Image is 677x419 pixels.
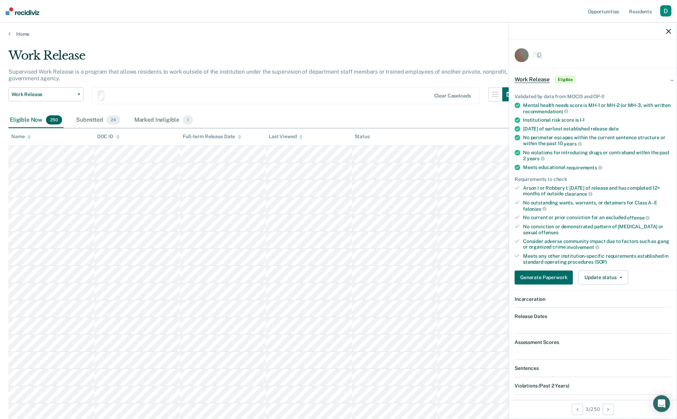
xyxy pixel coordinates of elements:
[12,92,75,97] span: Work Release
[11,134,31,140] div: Name
[653,395,670,412] div: Open Intercom Messenger
[515,365,671,371] dt: Sentences
[8,113,63,128] div: Eligible Now
[434,93,471,99] div: Clear caseloads
[595,259,607,264] span: (SOP)
[515,296,671,302] dt: Incarceration
[523,149,671,161] div: No violations for introducing drugs or contraband within the past 2
[515,383,671,388] dt: Violations (Past 2 Years)
[603,404,614,415] button: Next Opportunity
[523,102,671,114] div: Mental health needs score is MH-1 or MH-2 (or MH-3, with written
[515,94,671,100] div: Validated by data from MOCIS and OP-II
[580,117,585,123] span: I-1
[567,165,602,170] span: requirements
[515,270,573,284] button: Generate Paperwork
[627,215,650,221] span: offense
[183,134,241,140] div: Full-term Release Date
[515,339,671,345] dt: Assessment Scores
[555,76,575,83] span: Eligible
[8,68,514,82] p: Supervised Work Release is a program that allows residents to work outside of the institution und...
[578,270,628,284] button: Update status
[8,31,669,37] a: Home
[509,68,677,91] div: Work ReleaseEligible
[523,117,671,123] div: Institutional risk score is
[107,115,120,124] span: 24
[523,135,671,147] div: No perimeter escapes within the current sentence structure or within the past 10
[515,176,671,182] div: Requirements to check
[97,134,120,140] div: DOC ID
[75,113,122,128] div: Submitted
[6,7,39,15] img: Recidiviz
[515,76,550,83] span: Work Release
[523,108,568,114] span: recommendation)
[523,200,671,212] div: No outstanding wants, warrants, or detainers for Class A–E
[509,400,677,418] div: 3 / 250
[523,164,671,171] div: Meets educational
[8,48,516,68] div: Work Release
[527,156,545,161] span: years
[133,113,195,128] div: Marked Ineligible
[538,229,558,235] span: offenses
[565,191,593,197] span: clearance
[46,115,62,124] span: 250
[183,115,193,124] span: 1
[609,126,619,131] span: date
[269,134,303,140] div: Last Viewed
[523,126,671,132] div: [DATE] of earliest established release
[523,206,547,211] span: felonies
[523,185,671,197] div: Arson I or Robbery I: [DATE] of release and has completed 12+ months of outside
[523,224,671,236] div: No conviction or demonstrated pattern of [MEDICAL_DATA] or sexual
[523,215,671,221] div: No current or prior conviction for an excluded
[572,404,583,415] button: Previous Opportunity
[567,244,599,250] span: involvement
[523,238,671,250] div: Consider adverse community impact due to factors such as gang or organized crime
[355,134,370,140] div: Status
[523,253,671,265] div: Meets any other institution-specific requirements established in standard operating procedures
[564,141,582,147] span: years
[515,313,671,319] dt: Release Dates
